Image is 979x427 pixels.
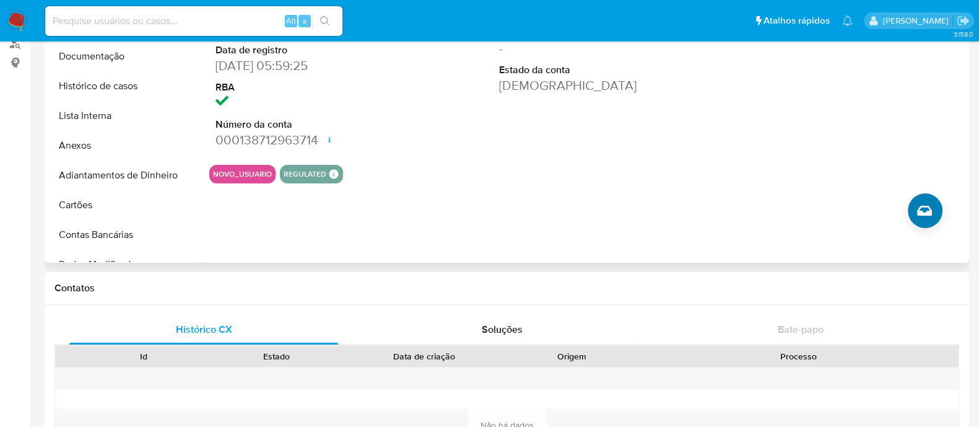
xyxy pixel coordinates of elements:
[176,322,232,337] span: Histórico CX
[482,322,523,337] span: Soluções
[48,250,202,280] button: Dados Modificados
[54,282,959,294] h1: Contatos
[499,40,676,57] dd: -
[957,14,970,27] a: Sair
[85,350,201,363] div: Id
[215,43,393,57] dt: Data de registro
[48,190,202,220] button: Cartões
[48,131,202,161] button: Anexos
[286,15,296,27] span: Alt
[882,15,952,27] p: anna.almeida@mercadopago.com.br
[953,29,973,39] span: 3.158.0
[45,13,342,29] input: Pesquise usuários ou casos...
[215,57,393,74] dd: [DATE] 05:59:25
[219,350,334,363] div: Estado
[778,322,824,337] span: Bate-papo
[303,15,307,27] span: s
[215,118,393,131] dt: Número da conta
[48,161,202,190] button: Adiantamentos de Dinheiro
[48,71,202,101] button: Histórico de casos
[215,81,393,94] dt: RBA
[514,350,630,363] div: Origem
[215,131,393,149] dd: 000138712963714
[312,12,337,30] button: search-icon
[842,15,853,26] a: Notificações
[499,77,676,94] dd: [DEMOGRAPHIC_DATA]
[48,42,202,71] button: Documentação
[764,14,830,27] span: Atalhos rápidos
[48,220,202,250] button: Contas Bancárias
[647,350,950,363] div: Processo
[499,63,676,77] dt: Estado da conta
[352,350,497,363] div: Data de criação
[48,101,202,131] button: Lista Interna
